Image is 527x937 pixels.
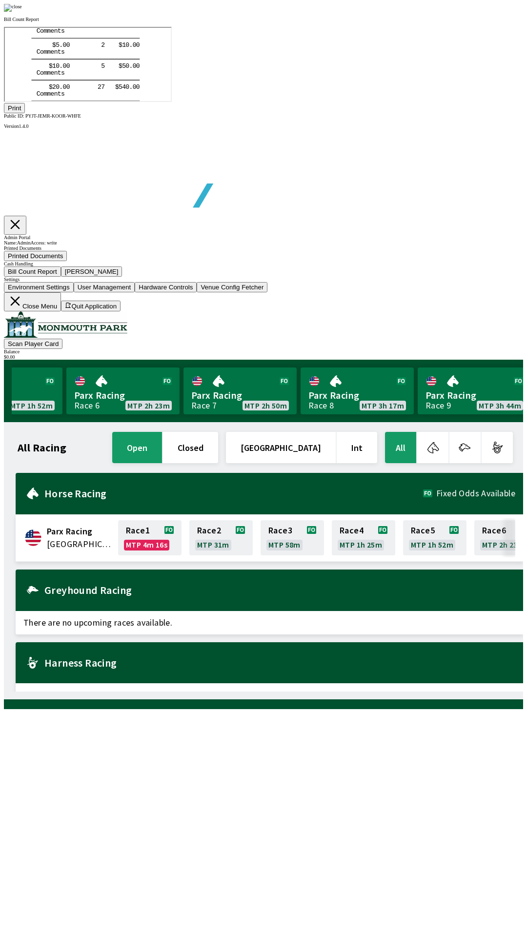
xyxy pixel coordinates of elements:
[126,541,167,549] span: MTP 4m 16s
[128,56,132,63] tspan: 0
[124,35,128,42] tspan: .
[128,35,132,42] tspan: 0
[4,240,523,245] div: Name: Admin Access: write
[479,402,521,409] span: MTP 3h 44m
[131,56,135,63] tspan: 0
[114,56,118,63] tspan: 5
[4,4,22,12] img: close
[61,301,121,311] button: Quit Application
[261,520,324,555] a: Race3MTP 58m
[74,389,172,402] span: Parx Racing
[340,541,382,549] span: MTP 1h 25m
[268,541,301,549] span: MTP 58m
[163,432,218,463] button: closed
[411,541,453,549] span: MTP 1h 52m
[47,56,51,63] tspan: 2
[4,339,62,349] button: Scan Player Card
[482,527,506,534] span: Race 6
[308,402,334,409] div: Race 8
[4,17,523,22] p: Bill Count Report
[51,35,55,42] tspan: 0
[74,402,100,409] div: Race 6
[25,113,81,119] span: PYJT-JEMR-KOOR-WHFE
[56,62,60,70] tspan: s
[96,35,100,42] tspan: 5
[4,311,127,338] img: venue logo
[191,389,289,402] span: Parx Racing
[244,402,287,409] span: MTP 2h 50m
[51,56,55,63] tspan: 0
[44,586,515,594] h2: Greyhound Racing
[4,292,61,311] button: Close Menu
[26,129,306,232] img: global tote logo
[268,527,292,534] span: Race 3
[16,611,523,634] span: There are no upcoming races available.
[47,35,51,42] tspan: 1
[436,489,515,497] span: Fixed Odds Available
[197,541,229,549] span: MTP 31m
[18,444,66,451] h1: All Racing
[4,113,523,119] div: Public ID:
[4,27,172,102] iframe: ReportvIEWER
[53,62,57,70] tspan: t
[44,659,515,667] h2: Harness Racing
[47,538,112,550] span: United States
[53,42,57,49] tspan: t
[411,527,435,534] span: Race 5
[4,235,523,240] div: Admin Portal
[110,56,114,63] tspan: $
[4,245,523,251] div: Printed Documents
[308,389,406,402] span: Parx Racing
[44,489,423,497] h2: Horse Racing
[61,266,122,277] button: [PERSON_NAME]
[32,42,36,49] tspan: C
[118,520,182,555] a: Race1MTP 4m 16s
[385,432,416,463] button: All
[362,402,404,409] span: MTP 3h 17m
[39,62,42,70] tspan: m
[301,367,414,414] a: Parx RacingRace 8MTP 3h 17m
[32,62,36,70] tspan: C
[35,62,39,70] tspan: o
[39,42,42,49] tspan: m
[226,432,336,463] button: [GEOGRAPHIC_DATA]
[426,402,451,409] div: Race 9
[93,56,97,63] tspan: 2
[4,266,61,277] button: Bill Count Report
[131,35,135,42] tspan: 0
[127,402,170,409] span: MTP 2h 23m
[189,520,253,555] a: Race2MTP 31m
[46,42,50,49] tspan: e
[197,282,267,292] button: Venue Config Fetcher
[121,56,125,63] tspan: 0
[426,389,523,402] span: Parx Racing
[44,35,48,42] tspan: $
[482,541,525,549] span: MTP 2h 23m
[4,354,523,360] div: $ 0.00
[56,42,60,49] tspan: s
[47,525,112,538] span: Parx Racing
[183,367,297,414] a: Parx RacingRace 7MTP 2h 50m
[4,261,523,266] div: Cash Handling
[4,282,74,292] button: Environment Settings
[46,62,50,70] tspan: e
[61,35,65,42] tspan: 0
[74,282,135,292] button: User Management
[126,527,150,534] span: Race 1
[10,402,53,409] span: MTP 1h 52m
[96,56,100,63] tspan: 7
[4,349,523,354] div: Balance
[4,123,523,129] div: Version 1.4.0
[191,402,217,409] div: Race 7
[42,62,46,70] tspan: m
[117,35,121,42] tspan: 5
